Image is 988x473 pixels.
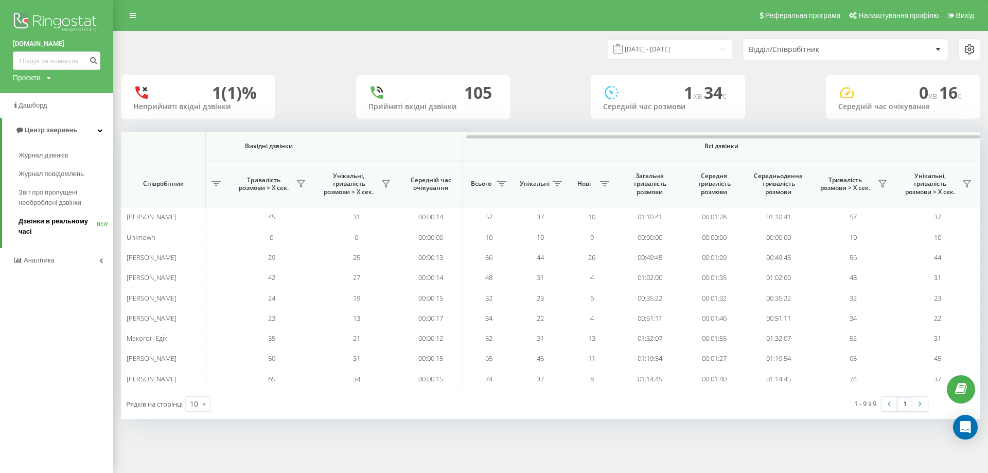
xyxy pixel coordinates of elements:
[617,328,682,348] td: 01:32:07
[127,313,177,323] span: [PERSON_NAME]
[537,233,544,242] span: 10
[485,334,492,343] span: 52
[617,369,682,389] td: 01:14:45
[537,334,544,343] span: 31
[934,212,941,221] span: 37
[934,273,941,282] span: 31
[746,207,810,227] td: 01:10:41
[897,397,912,411] a: 1
[537,313,544,323] span: 22
[399,207,463,227] td: 00:00:14
[127,233,155,242] span: Unknown
[127,354,177,363] span: [PERSON_NAME]
[617,248,682,268] td: 00:49:45
[319,172,378,196] span: Унікальні, тривалість розмови > Х сек.
[353,212,360,221] span: 31
[268,273,275,282] span: 42
[838,102,968,111] div: Середній час очікування
[590,273,594,282] span: 4
[850,334,857,343] span: 52
[399,227,463,247] td: 00:00:00
[485,253,492,262] span: 56
[126,399,183,409] span: Рядків на сторінці
[850,374,857,383] span: 74
[19,212,113,241] a: Дзвінки в реальному часіNEW
[939,81,962,103] span: 16
[399,268,463,288] td: 00:00:14
[99,142,439,150] span: Вихідні дзвінки
[268,293,275,303] span: 24
[953,415,978,440] div: Open Intercom Messenger
[850,354,857,363] span: 65
[746,348,810,369] td: 01:19:54
[682,248,746,268] td: 00:01:09
[682,328,746,348] td: 00:01:55
[407,176,455,192] span: Середній час очікування
[617,288,682,308] td: 00:35:22
[588,253,595,262] span: 26
[520,180,550,188] span: Унікальні
[485,313,492,323] span: 34
[493,142,949,150] span: Всі дзвінки
[399,328,463,348] td: 00:00:12
[588,334,595,343] span: 13
[234,176,293,192] span: Тривалість розмови > Х сек.
[268,374,275,383] span: 65
[682,288,746,308] td: 00:01:32
[133,102,263,111] div: Неприйняті вхідні дзвінки
[353,253,360,262] span: 25
[693,90,704,101] span: хв
[19,183,113,212] a: Звіт про пропущені необроблені дзвінки
[399,288,463,308] td: 00:00:15
[746,328,810,348] td: 01:32:07
[130,180,197,188] span: Співробітник
[934,313,941,323] span: 22
[934,334,941,343] span: 31
[353,293,360,303] span: 19
[353,273,360,282] span: 27
[625,172,674,196] span: Загальна тривалість розмови
[682,308,746,328] td: 00:01:46
[25,126,77,134] span: Центр звернень
[934,354,941,363] span: 45
[617,227,682,247] td: 00:00:00
[746,248,810,268] td: 00:49:45
[682,227,746,247] td: 00:00:00
[690,172,738,196] span: Середня тривалість розмови
[353,374,360,383] span: 34
[468,180,494,188] span: Всього
[682,369,746,389] td: 00:01:40
[13,51,100,70] input: Пошук за номером
[537,212,544,221] span: 37
[268,313,275,323] span: 23
[588,212,595,221] span: 10
[353,313,360,323] span: 13
[19,146,113,165] a: Журнал дзвінків
[850,273,857,282] span: 48
[682,268,746,288] td: 00:01:35
[190,399,198,409] div: 10
[127,293,177,303] span: [PERSON_NAME]
[399,248,463,268] td: 00:00:13
[590,293,594,303] span: 6
[746,369,810,389] td: 01:14:45
[464,83,492,102] div: 105
[268,212,275,221] span: 45
[537,293,544,303] span: 23
[749,45,872,54] div: Відділ/Співробітник
[816,176,875,192] span: Тривалість розмови > Х сек.
[956,11,974,20] span: Вихід
[399,308,463,328] td: 00:00:17
[928,90,939,101] span: хв
[588,354,595,363] span: 11
[603,102,733,111] div: Середній час розмови
[19,165,113,183] a: Журнал повідомлень
[934,374,941,383] span: 37
[127,212,177,221] span: [PERSON_NAME]
[368,102,498,111] div: Прийняті вхідні дзвінки
[854,398,876,409] div: 1 - 9 з 9
[746,227,810,247] td: 00:00:00
[590,233,594,242] span: 9
[934,233,941,242] span: 10
[537,253,544,262] span: 44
